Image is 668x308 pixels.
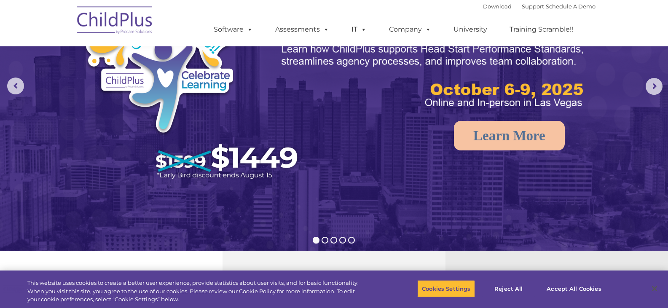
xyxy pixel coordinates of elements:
[117,56,143,62] span: Last name
[117,90,153,96] span: Phone number
[483,3,596,10] font: |
[542,280,606,297] button: Accept All Cookies
[343,21,375,38] a: IT
[27,279,368,304] div: This website uses cookies to create a better user experience, provide statistics about user visit...
[645,279,664,298] button: Close
[482,280,535,297] button: Reject All
[522,3,544,10] a: Support
[454,121,565,150] a: Learn More
[381,21,440,38] a: Company
[73,0,157,43] img: ChildPlus by Procare Solutions
[445,21,496,38] a: University
[205,21,261,38] a: Software
[501,21,582,38] a: Training Scramble!!
[546,3,596,10] a: Schedule A Demo
[267,21,338,38] a: Assessments
[483,3,512,10] a: Download
[417,280,475,297] button: Cookies Settings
